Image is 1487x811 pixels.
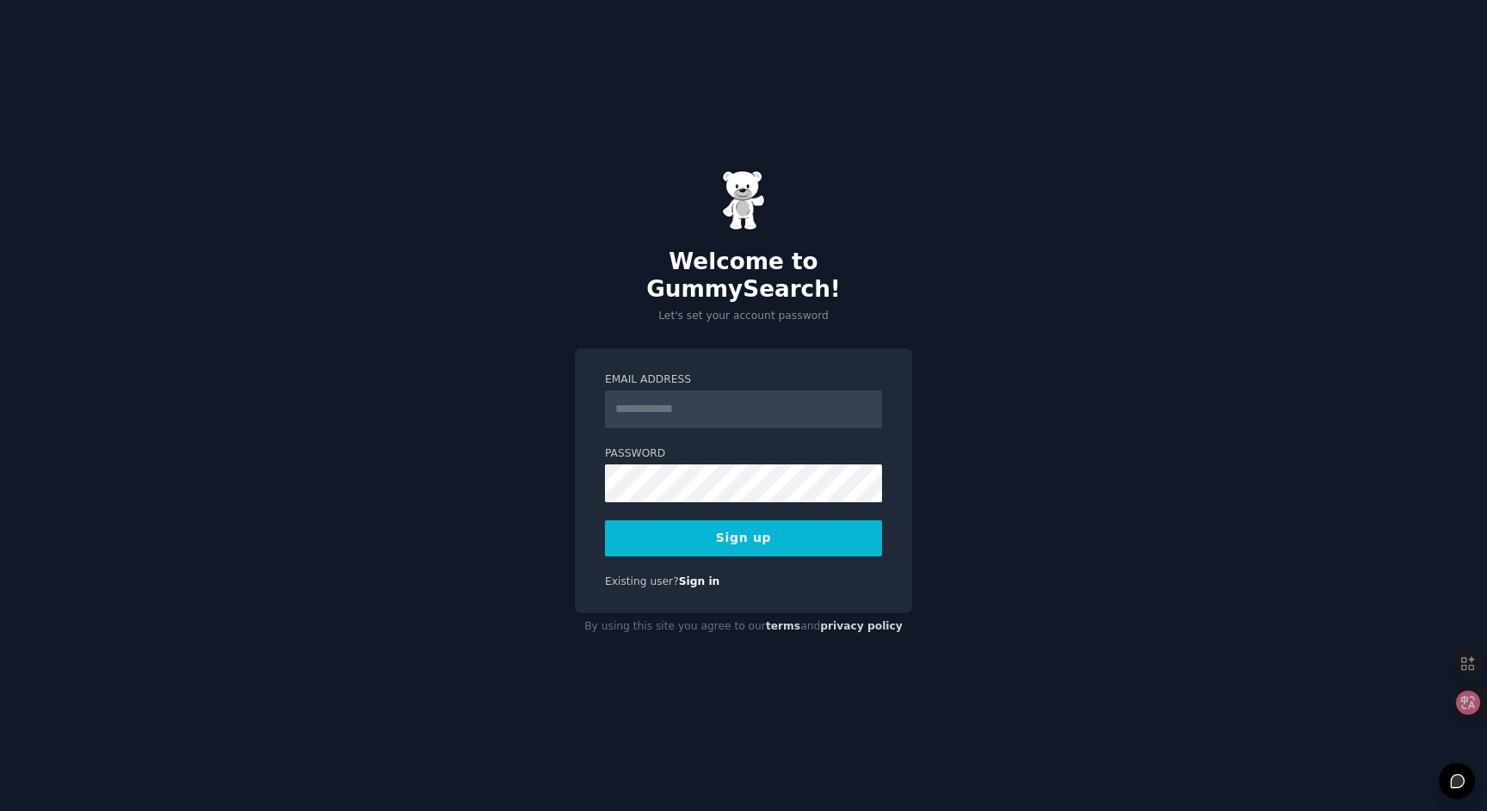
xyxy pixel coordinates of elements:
[605,446,882,462] label: Password
[605,372,882,388] label: Email Address
[575,309,912,324] p: Let's set your account password
[575,613,912,641] div: By using this site you agree to our and
[722,170,765,230] img: Gummy Bear
[820,620,903,632] a: privacy policy
[679,575,720,587] a: Sign in
[575,249,912,303] h2: Welcome to GummySearch!
[605,575,679,587] span: Existing user?
[766,620,800,632] a: terms
[605,520,882,556] button: Sign up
